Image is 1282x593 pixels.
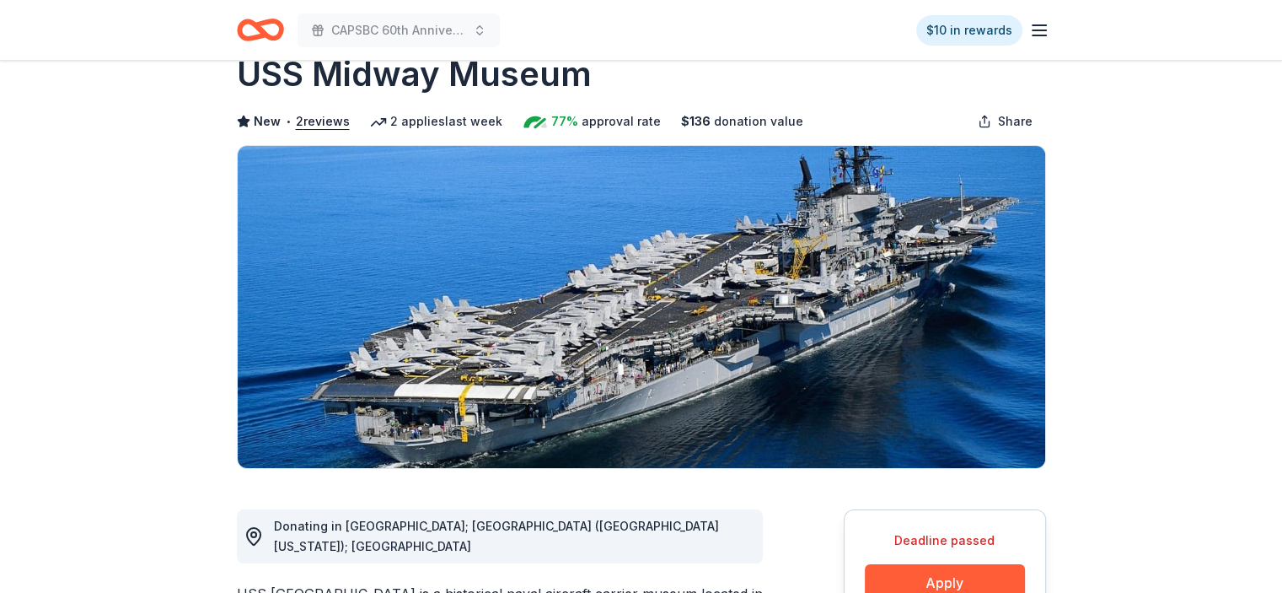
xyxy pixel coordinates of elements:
span: New [254,111,281,132]
span: Donating in [GEOGRAPHIC_DATA]; [GEOGRAPHIC_DATA] ([GEOGRAPHIC_DATA][US_STATE]); [GEOGRAPHIC_DATA] [274,519,719,553]
span: donation value [714,111,803,132]
h1: USS Midway Museum [237,51,592,98]
span: • [285,115,291,128]
span: 77% [551,111,578,132]
div: 2 applies last week [370,111,502,132]
div: Deadline passed [865,531,1025,551]
button: 2reviews [296,111,350,132]
span: CAPSBC 60th Anniversary Gala & Silent Auction [331,20,466,40]
span: Share [998,111,1033,132]
button: Share [964,105,1046,138]
img: Image for USS Midway Museum [238,146,1045,468]
button: CAPSBC 60th Anniversary Gala & Silent Auction [298,13,500,47]
span: approval rate [582,111,661,132]
a: $10 in rewards [916,15,1022,46]
span: $ 136 [681,111,711,132]
a: Home [237,10,284,50]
